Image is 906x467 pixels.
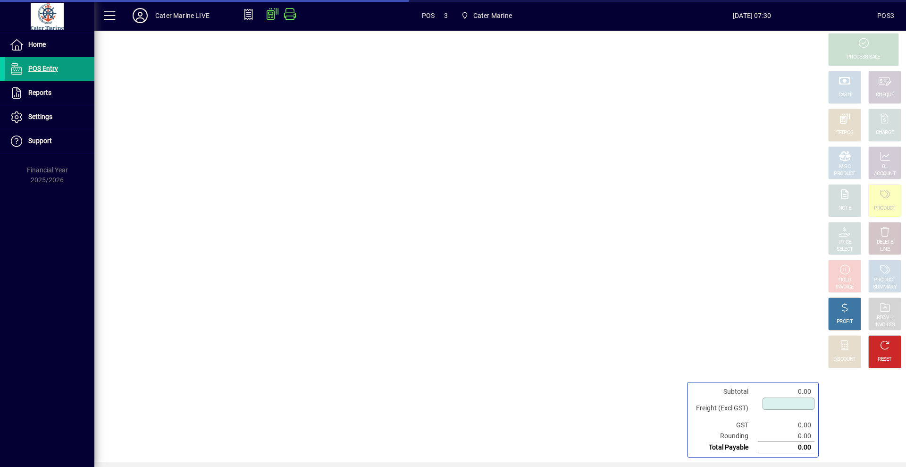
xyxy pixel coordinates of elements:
td: 0.00 [758,431,814,442]
div: Cater Marine LIVE [155,8,210,23]
div: INVOICES [874,322,895,329]
span: [DATE] 07:30 [627,8,877,23]
div: POS3 [877,8,894,23]
td: Freight (Excl GST) [691,397,758,420]
div: PRODUCT [874,277,895,284]
a: Home [5,33,94,57]
div: MISC [839,163,850,170]
div: DELETE [877,239,893,246]
span: Cater Marine [457,7,516,24]
span: Reports [28,89,51,96]
button: Profile [125,7,155,24]
span: Settings [28,113,52,120]
span: Support [28,137,52,144]
td: Rounding [691,431,758,442]
div: HOLD [839,277,851,284]
div: SUMMARY [873,284,897,291]
a: Reports [5,81,94,105]
div: RESET [878,356,892,363]
div: NOTE [839,205,851,212]
div: EFTPOS [836,129,854,136]
div: PRICE [839,239,851,246]
td: 0.00 [758,420,814,431]
td: GST [691,420,758,431]
div: PROCESS SALE [847,54,880,61]
td: Total Payable [691,442,758,453]
div: PRODUCT [834,170,855,178]
div: RECALL [877,314,893,322]
span: Cater Marine [473,8,512,23]
div: ACCOUNT [874,170,896,178]
div: LINE [880,246,889,253]
a: Support [5,129,94,153]
td: 0.00 [758,442,814,453]
a: Settings [5,105,94,129]
div: GL [882,163,888,170]
div: CHARGE [876,129,894,136]
td: Subtotal [691,386,758,397]
div: SELECT [837,246,853,253]
div: CASH [839,92,851,99]
span: POS Entry [28,65,58,72]
div: DISCOUNT [833,356,856,363]
div: CHEQUE [876,92,894,99]
span: Home [28,41,46,48]
td: 0.00 [758,386,814,397]
div: PROFIT [837,318,853,325]
span: POS [422,8,435,23]
span: 3 [444,8,448,23]
div: PRODUCT [874,205,895,212]
div: INVOICE [836,284,853,291]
